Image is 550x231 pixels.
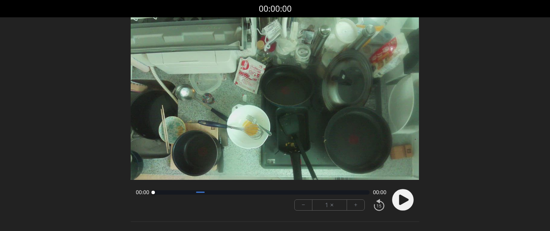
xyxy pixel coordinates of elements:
[295,200,312,210] button: −
[373,189,386,196] span: 00:00
[136,189,149,196] span: 00:00
[347,200,364,210] button: +
[312,200,347,210] div: 1 ×
[259,3,292,15] a: 00:00:00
